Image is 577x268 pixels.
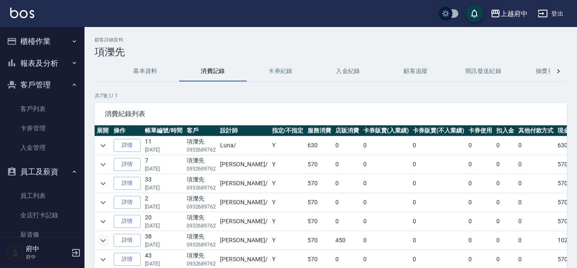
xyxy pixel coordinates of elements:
[247,61,314,81] button: 卡券紀錄
[487,5,531,22] button: 上越府中
[95,46,567,58] h3: 項濼先
[143,136,185,155] td: 11
[305,155,333,174] td: 570
[333,193,361,212] td: 0
[361,193,411,212] td: 0
[411,155,466,174] td: 0
[3,206,81,225] a: 全店打卡記錄
[97,215,109,228] button: expand row
[114,253,141,266] a: 詳情
[516,193,556,212] td: 0
[114,177,141,190] a: 詳情
[97,139,109,152] button: expand row
[185,231,218,250] td: 項濼先
[187,260,216,268] p: 0932689762
[187,203,216,211] p: 0932689762
[361,212,411,231] td: 0
[145,260,182,268] p: [DATE]
[145,222,182,230] p: [DATE]
[185,193,218,212] td: 項濼先
[361,174,411,193] td: 0
[143,231,185,250] td: 38
[187,146,216,154] p: 0932689762
[270,193,306,212] td: Y
[501,8,528,19] div: 上越府中
[382,61,449,81] button: 顧客追蹤
[361,125,411,136] th: 卡券販賣(入業績)
[218,125,269,136] th: 設計師
[114,196,141,209] a: 詳情
[466,174,494,193] td: 0
[26,253,69,261] p: 府中
[95,92,567,100] p: 共 7 筆, 1 / 1
[10,8,34,18] img: Logo
[466,193,494,212] td: 0
[305,125,333,136] th: 服務消費
[361,136,411,155] td: 0
[179,61,247,81] button: 消費記錄
[494,174,516,193] td: 0
[105,110,557,118] span: 消費紀錄列表
[3,119,81,138] a: 卡券管理
[494,125,516,136] th: 扣入金
[143,155,185,174] td: 7
[95,125,112,136] th: 展開
[270,174,306,193] td: Y
[3,30,81,52] button: 櫃檯作業
[270,125,306,136] th: 指定/不指定
[411,125,466,136] th: 卡券販賣(不入業績)
[114,158,141,171] a: 詳情
[145,241,182,249] p: [DATE]
[411,193,466,212] td: 0
[218,212,269,231] td: [PERSON_NAME] /
[143,212,185,231] td: 20
[218,155,269,174] td: [PERSON_NAME] /
[411,174,466,193] td: 0
[516,125,556,136] th: 其他付款方式
[494,212,516,231] td: 0
[466,125,494,136] th: 卡券使用
[361,155,411,174] td: 0
[3,99,81,119] a: 客戶列表
[3,74,81,96] button: 客戶管理
[185,125,218,136] th: 客戶
[97,196,109,209] button: expand row
[466,231,494,250] td: 0
[270,136,306,155] td: Y
[270,231,306,250] td: Y
[97,177,109,190] button: expand row
[333,212,361,231] td: 0
[361,231,411,250] td: 0
[114,139,141,152] a: 詳情
[333,155,361,174] td: 0
[411,136,466,155] td: 0
[114,215,141,228] a: 詳情
[187,222,216,230] p: 0932689762
[333,136,361,155] td: 0
[218,136,269,155] td: Luna /
[185,212,218,231] td: 項濼先
[516,212,556,231] td: 0
[494,136,516,155] td: 0
[305,231,333,250] td: 570
[516,136,556,155] td: 0
[97,158,109,171] button: expand row
[7,244,24,261] img: Person
[516,231,556,250] td: 0
[516,174,556,193] td: 0
[305,174,333,193] td: 570
[112,61,179,81] button: 基本資料
[466,155,494,174] td: 0
[466,136,494,155] td: 0
[314,61,382,81] button: 入金紀錄
[97,234,109,247] button: expand row
[333,231,361,250] td: 450
[3,138,81,157] a: 入金管理
[494,231,516,250] td: 0
[26,245,69,253] h5: 府中
[218,193,269,212] td: [PERSON_NAME] /
[187,241,216,249] p: 0932689762
[305,212,333,231] td: 570
[305,136,333,155] td: 630
[494,193,516,212] td: 0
